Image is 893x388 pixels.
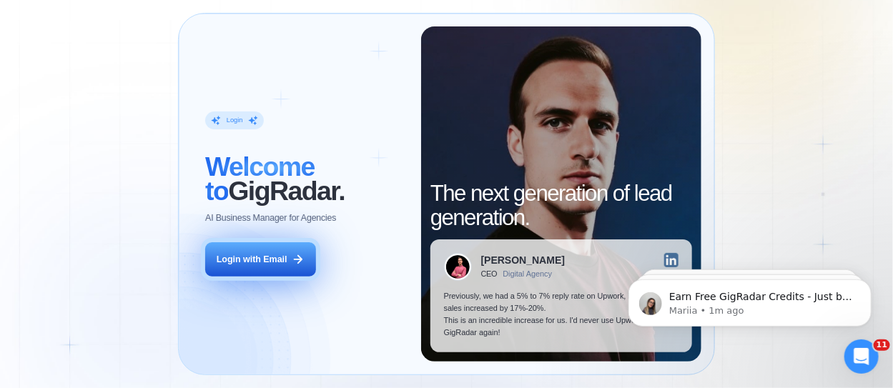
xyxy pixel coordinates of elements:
[217,254,287,266] div: Login with Email
[481,269,498,278] div: CEO
[444,290,679,339] p: Previously, we had a 5% to 7% reply rate on Upwork, but now our sales increased by 17%-20%. This ...
[874,339,890,351] span: 11
[205,242,316,277] button: Login with Email
[607,249,893,349] iframe: Intercom notifications message
[205,212,336,224] p: AI Business Manager for Agencies
[430,181,692,231] h2: The next generation of lead generation.
[227,116,243,124] div: Login
[503,269,552,278] div: Digital Agency
[205,151,315,206] span: Welcome to
[481,255,566,265] div: [PERSON_NAME]
[205,154,408,204] h2: ‍ GigRadar.
[844,339,879,374] iframe: Intercom live chat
